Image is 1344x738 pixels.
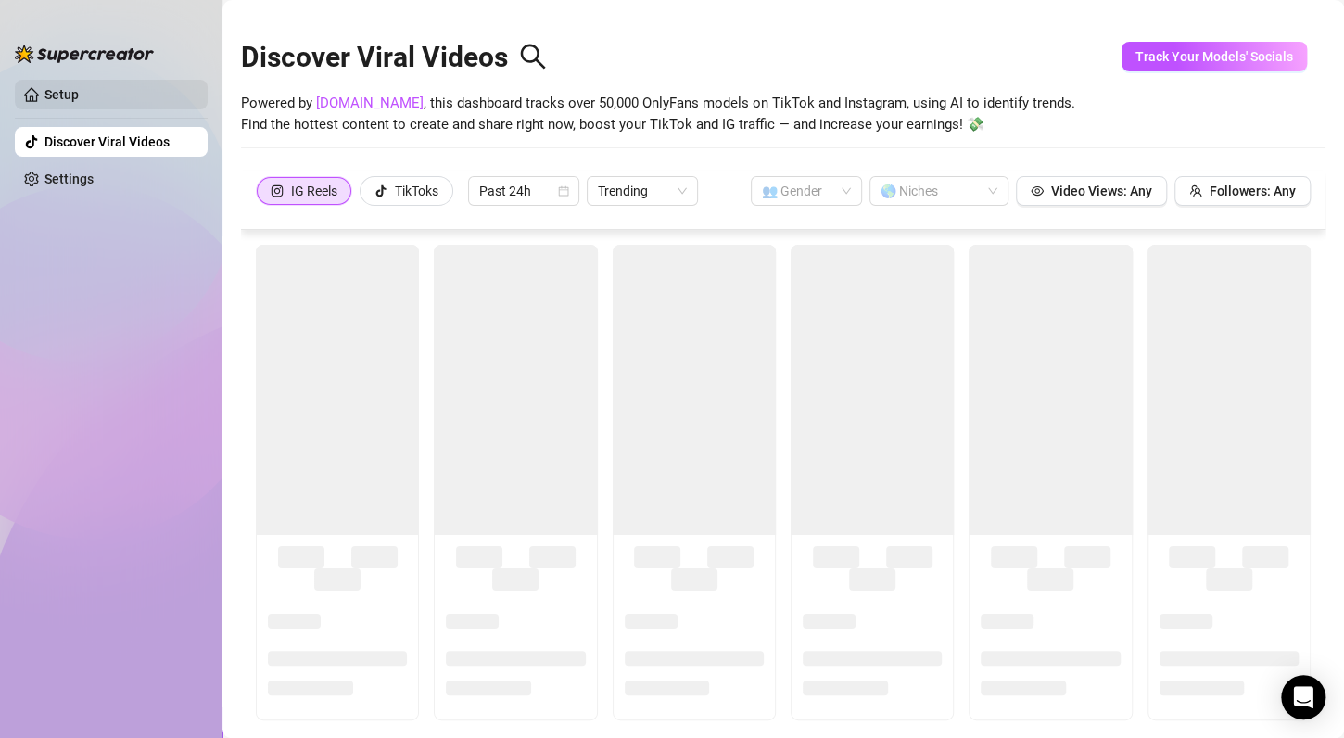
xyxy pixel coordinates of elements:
[479,177,568,205] span: Past 24h
[44,87,79,102] a: Setup
[15,45,154,63] img: logo-BBDzfeDw.svg
[44,172,94,186] a: Settings
[1016,176,1167,206] button: Video Views: Any
[395,177,438,205] div: TikToks
[374,184,387,197] span: tik-tok
[558,185,569,197] span: calendar
[1174,176,1311,206] button: Followers: Any
[1031,184,1044,197] span: eye
[316,95,424,111] a: [DOMAIN_NAME]
[519,43,547,70] span: search
[598,177,687,205] span: Trending
[1281,675,1325,719] div: Open Intercom Messenger
[44,134,170,149] a: Discover Viral Videos
[271,184,284,197] span: instagram
[241,40,547,75] h2: Discover Viral Videos
[1189,184,1202,197] span: team
[1135,49,1293,64] span: Track Your Models' Socials
[1051,184,1152,198] span: Video Views: Any
[1122,42,1307,71] button: Track Your Models' Socials
[291,177,337,205] div: IG Reels
[1210,184,1296,198] span: Followers: Any
[241,93,1075,136] span: Powered by , this dashboard tracks over 50,000 OnlyFans models on TikTok and Instagram, using AI ...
